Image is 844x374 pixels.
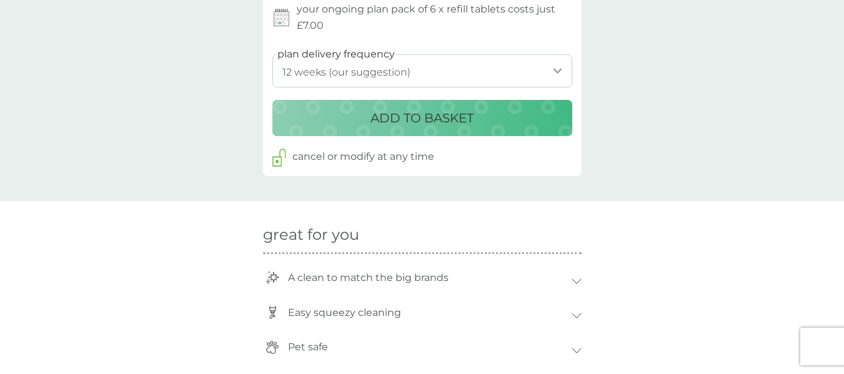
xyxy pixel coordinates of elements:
p: A clean to match the big brands [282,263,455,292]
label: plan delivery frequency [277,46,395,62]
img: stars.svg [266,271,279,285]
img: pet-safe-icon.svg [266,340,279,355]
p: Easy squeezy cleaning [282,298,407,327]
p: your ongoing plan pack of 6 x refill tablets costs just £7.00 [297,1,572,33]
p: Pet safe [282,333,334,362]
p: cancel or modify at any time [292,149,434,165]
p: ADD TO BASKET [370,108,474,128]
button: ADD TO BASKET [272,100,572,136]
h2: great for you [263,226,582,244]
img: squeezy-bottle-icon.svg [266,305,279,320]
